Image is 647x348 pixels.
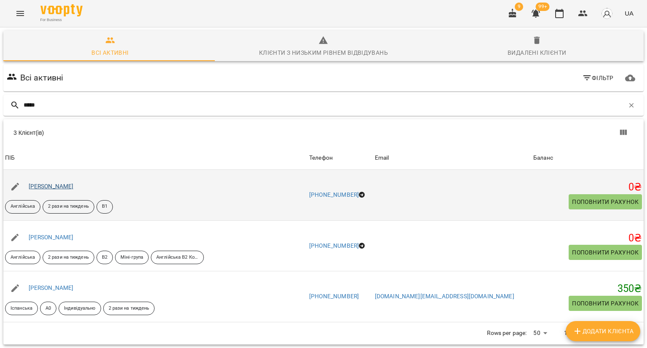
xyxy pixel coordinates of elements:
a: [PERSON_NAME] [29,284,74,291]
div: Клієнти з низьким рівнем відвідувань [259,48,388,58]
p: 1-3 of 3 [564,329,584,337]
div: 50 [530,327,550,339]
img: avatar_s.png [601,8,613,19]
span: ПІБ [5,153,306,163]
button: Menu [10,3,30,24]
a: [DOMAIN_NAME][EMAIL_ADDRESS][DOMAIN_NAME] [375,293,514,300]
div: Баланс [533,153,553,163]
p: 2 рази на тиждень [109,305,150,312]
button: UA [621,5,637,21]
div: 2 рази на тиждень [103,302,155,315]
div: Телефон [309,153,333,163]
p: Іспанська [11,305,32,312]
h5: 0 ₴ [533,232,642,245]
span: Поповнити рахунок [572,298,639,308]
a: [PERSON_NAME] [29,183,74,190]
img: Voopty Logo [40,4,83,16]
p: B2 [102,254,107,261]
div: Англійська [5,251,40,264]
span: Поповнити рахунок [572,197,639,207]
span: Фільтр [582,73,614,83]
span: 9 [515,3,523,11]
button: Додати клієнта [566,321,640,341]
a: [PHONE_NUMBER] [309,293,359,300]
div: Видалені клієнти [508,48,566,58]
p: Англійська В2 Ковальовська - група [156,254,198,261]
p: Індивідуально [64,305,95,312]
div: 2 рази на тиждень [43,251,94,264]
button: Фільтр [579,70,617,86]
a: [PERSON_NAME] [29,234,74,241]
div: B1 [96,200,113,214]
span: Додати клієнта [572,326,634,336]
div: Індивідуально [59,302,101,315]
a: [PHONE_NUMBER] [309,242,359,249]
h6: Всі активні [20,71,64,84]
span: Поповнити рахунок [572,247,639,257]
div: Англійська В2 Ковальовська - група [151,251,204,264]
button: Поповнити рахунок [569,296,642,311]
p: Англійська [11,254,35,261]
p: B1 [102,203,107,210]
button: Вигляд колонок [613,123,634,143]
div: Англійська [5,200,40,214]
div: Sort [533,153,553,163]
p: 2 рази на тиждень [48,254,89,261]
div: Всі активні [91,48,128,58]
div: Sort [375,153,389,163]
span: For Business [40,17,83,23]
span: Баланс [533,153,642,163]
div: 3 Клієнт(ів) [13,128,329,137]
span: UA [625,9,634,18]
p: Rows per page: [487,329,527,337]
a: [PHONE_NUMBER] [309,191,359,198]
h5: 350 ₴ [533,282,642,295]
span: 99+ [536,3,550,11]
div: Іспанська [5,302,38,315]
button: Поповнити рахунок [569,194,642,209]
span: Email [375,153,530,163]
p: Англійська [11,203,35,210]
h5: 0 ₴ [533,181,642,194]
div: Sort [5,153,15,163]
p: А0 [45,305,51,312]
div: Table Toolbar [3,119,644,146]
span: Телефон [309,153,372,163]
p: Міні-група [120,254,143,261]
p: 2 рази на тиждень [48,203,89,210]
div: Міні-група [115,251,149,264]
div: Sort [309,153,333,163]
div: B2 [96,251,113,264]
div: Email [375,153,389,163]
button: Поповнити рахунок [569,245,642,260]
div: 2 рази на тиждень [43,200,94,214]
div: А0 [40,302,56,315]
div: ПІБ [5,153,15,163]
